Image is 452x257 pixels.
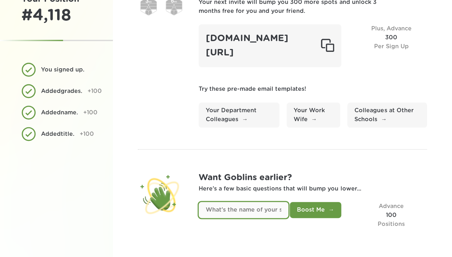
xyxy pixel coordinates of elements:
a: Colleagues at Other Schools [347,103,427,128]
div: +100 [83,108,98,117]
span: Positions [378,221,405,227]
span: Per Sign Up [374,44,409,49]
div: +100 [80,130,94,139]
span: Plus, Advance [371,26,412,31]
h1: Want Goblins earlier? [199,171,427,184]
a: Your Department Colleagues [199,103,279,128]
span: Advance [379,203,404,209]
div: Added name . [41,108,78,117]
a: Your Work Wife [287,103,340,128]
div: [DOMAIN_NAME][URL] [199,24,341,67]
div: 100 [356,202,427,228]
div: Added grades . [41,87,82,96]
div: # 4,118 [21,6,91,25]
div: Added title . [41,130,74,139]
button: Boost Me [290,202,341,218]
div: You signed up. [41,65,86,74]
input: What's the name of your school? [199,202,288,218]
div: 300 [356,24,427,67]
div: +100 [88,87,102,96]
p: Here’s a few basic questions that will bump you lower... [199,184,427,193]
p: Try these pre-made email templates! [199,85,427,94]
